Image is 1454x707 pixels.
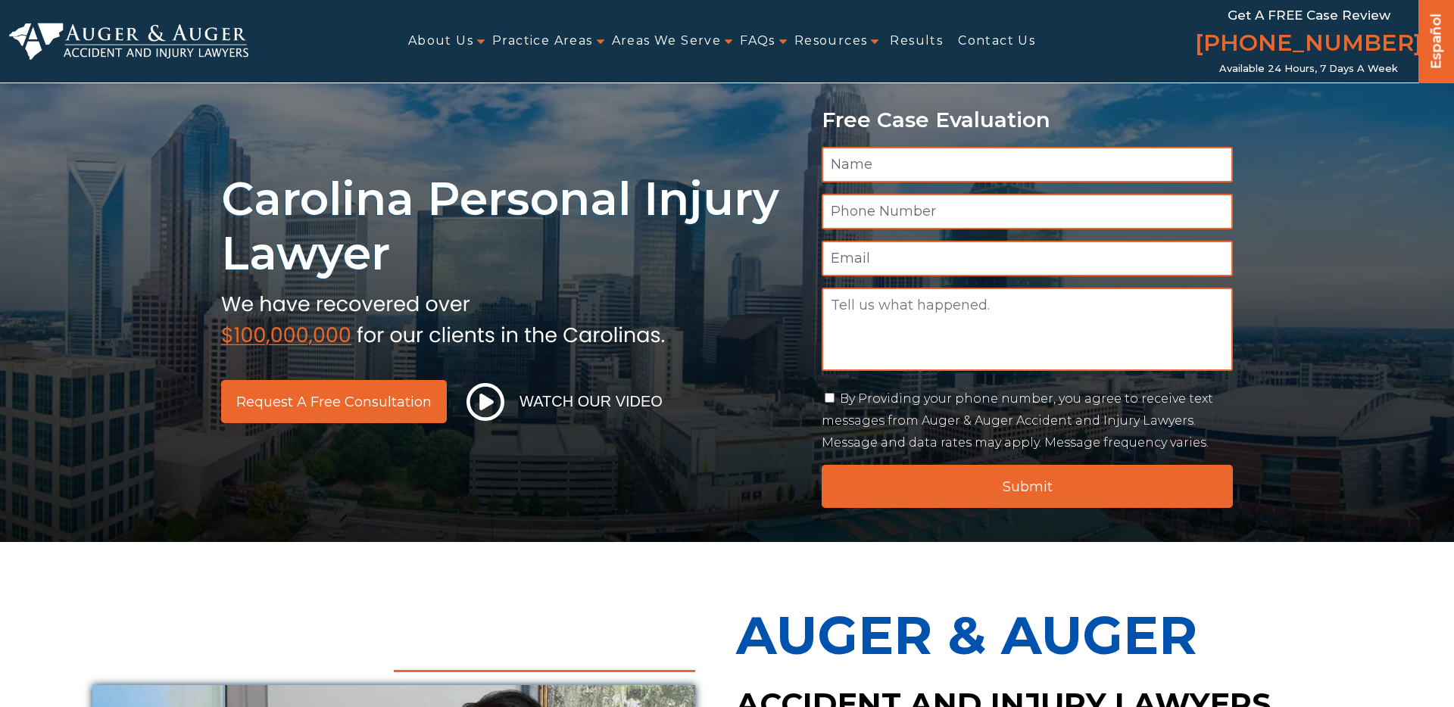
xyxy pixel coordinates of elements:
a: Areas We Serve [612,24,722,58]
h1: Carolina Personal Injury Lawyer [221,172,803,281]
a: Results [890,24,943,58]
span: Available 24 Hours, 7 Days a Week [1219,63,1398,75]
a: About Us [408,24,473,58]
input: Phone Number [822,194,1233,229]
label: By Providing your phone number, you agree to receive text messages from Auger & Auger Accident an... [822,391,1213,450]
a: Request a Free Consultation [221,380,447,423]
span: Get a FREE Case Review [1228,8,1390,23]
img: sub text [221,288,665,346]
input: Submit [822,465,1233,508]
a: Contact Us [958,24,1035,58]
button: Watch Our Video [462,382,667,422]
input: Email [822,241,1233,276]
a: Practice Areas [492,24,593,58]
img: Auger & Auger Accident and Injury Lawyers Logo [9,23,248,59]
p: Auger & Auger [736,587,1362,683]
p: Free Case Evaluation [822,108,1233,132]
a: Resources [794,24,868,58]
input: Name [822,147,1233,182]
a: FAQs [740,24,775,58]
span: Request a Free Consultation [236,395,432,409]
a: [PHONE_NUMBER] [1195,26,1422,63]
